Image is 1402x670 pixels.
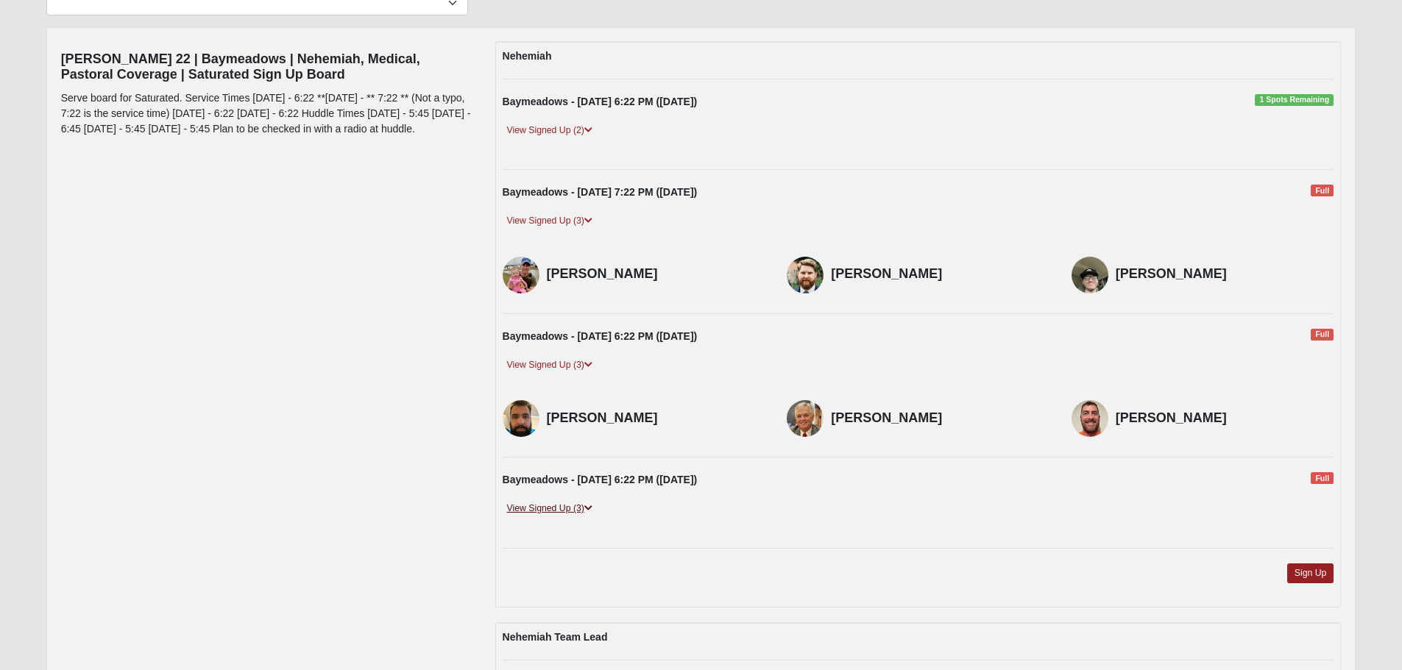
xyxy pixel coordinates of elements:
[61,90,473,137] p: Serve board for Saturated. Service Times [DATE] - 6:22 **[DATE] - ** 7:22 ** (Not a typo, 7:22 is...
[503,257,539,293] img: Anthony Fazio
[503,330,698,342] strong: Baymeadows - [DATE] 6:22 PM ([DATE])
[61,51,473,83] h4: [PERSON_NAME] 22 | Baymeadows | Nehemiah, Medical, Pastoral Coverage | Saturated Sign Up Board
[1072,400,1108,437] img: Bryan Leahy
[831,266,1049,282] h4: [PERSON_NAME]
[503,96,698,107] strong: Baymeadows - [DATE] 6:22 PM ([DATE])
[831,410,1049,427] h4: [PERSON_NAME]
[1116,410,1334,427] h4: [PERSON_NAME]
[1311,472,1334,484] span: Full
[503,123,597,138] a: View Signed Up (2)
[503,400,539,437] img: Jose Marrero
[503,50,552,62] strong: Nehemiah
[1072,257,1108,293] img: Tanner McClellan
[787,257,824,293] img: Alex Keaton
[1311,185,1334,196] span: Full
[1255,94,1334,106] span: 1 Spots Remaining
[503,186,698,198] strong: Baymeadows - [DATE] 7:22 PM ([DATE])
[503,213,597,229] a: View Signed Up (3)
[503,501,597,516] a: View Signed Up (3)
[1287,563,1334,583] a: Sign Up
[787,400,824,437] img: Mike Sayre
[503,474,698,485] strong: Baymeadows - [DATE] 6:22 PM ([DATE])
[1311,329,1334,341] span: Full
[503,631,608,643] strong: Nehemiah Team Lead
[1116,266,1334,282] h4: [PERSON_NAME]
[547,266,765,282] h4: [PERSON_NAME]
[503,357,597,373] a: View Signed Up (3)
[547,410,765,427] h4: [PERSON_NAME]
